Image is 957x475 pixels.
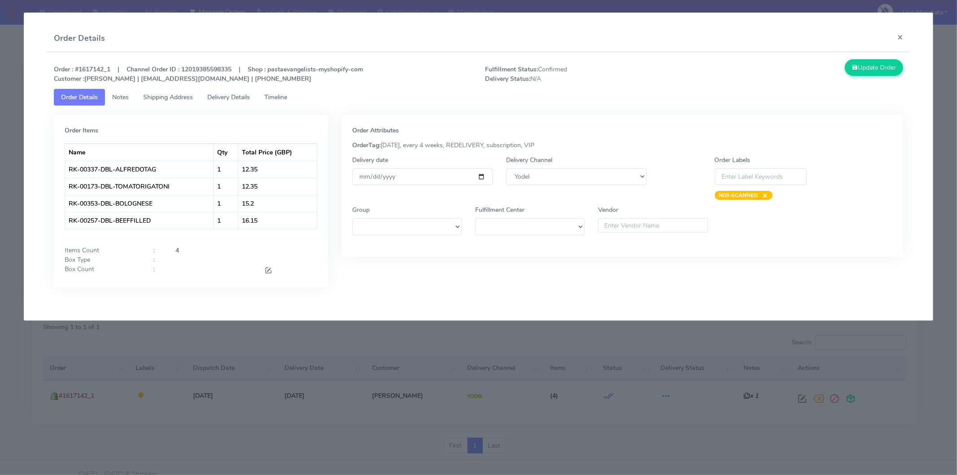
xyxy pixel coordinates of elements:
[238,178,317,195] td: 12.35
[715,155,751,165] label: Order Labels
[65,195,214,212] td: RK-00353-DBL-BOLOGNESE
[54,65,363,83] strong: Order : #1617142_1 | Channel Order ID : 12019385598335 | Shop : pastaevangelists-myshopify-com [P...
[214,161,238,178] td: 1
[352,141,380,150] strong: OrderTag:
[238,161,317,178] td: 12.35
[890,25,910,49] button: Close
[506,155,552,165] label: Delivery Channel
[65,212,214,229] td: RK-00257-DBL-BEEFFILLED
[715,168,807,185] input: Enter Label Keywords
[58,255,147,264] div: Box Type
[214,178,238,195] td: 1
[238,195,317,212] td: 15.2
[54,75,84,83] strong: Customer :
[65,178,214,195] td: RK-00173-DBL-TOMATORIGATONI
[207,93,250,101] span: Delivery Details
[214,195,238,212] td: 1
[54,32,105,44] h4: Order Details
[65,126,98,135] strong: Order Items
[147,264,169,277] div: :
[352,126,399,135] strong: Order Attributes
[352,155,388,165] label: Delivery date
[475,205,524,215] label: Fulfillment Center
[345,141,899,150] div: [DATE], every 4 weeks, REDELIVERY, subscription, VIP
[598,205,618,215] label: Vendor
[175,246,179,255] strong: 4
[65,161,214,178] td: RK-00337-DBL-ALFREDOTAG
[264,93,287,101] span: Timeline
[54,89,903,106] ul: Tabs
[238,212,317,229] td: 16.15
[719,192,758,199] strong: NOT-SCANNED
[58,246,147,255] div: Items Count
[61,93,98,101] span: Order Details
[143,93,193,101] span: Shipping Address
[238,144,317,161] th: Total Price (GBP)
[758,191,768,200] span: ×
[147,246,169,255] div: :
[58,264,147,277] div: Box Count
[845,59,903,76] button: Update Order
[352,205,370,215] label: Group
[485,65,538,74] strong: Fulfillment Status:
[598,218,708,233] input: Enter Vendor Name
[214,212,238,229] td: 1
[65,144,214,161] th: Name
[478,65,694,84] span: Confirmed N/A
[147,255,169,264] div: :
[485,75,530,83] strong: Delivery Status:
[214,144,238,161] th: Qty
[112,93,129,101] span: Notes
